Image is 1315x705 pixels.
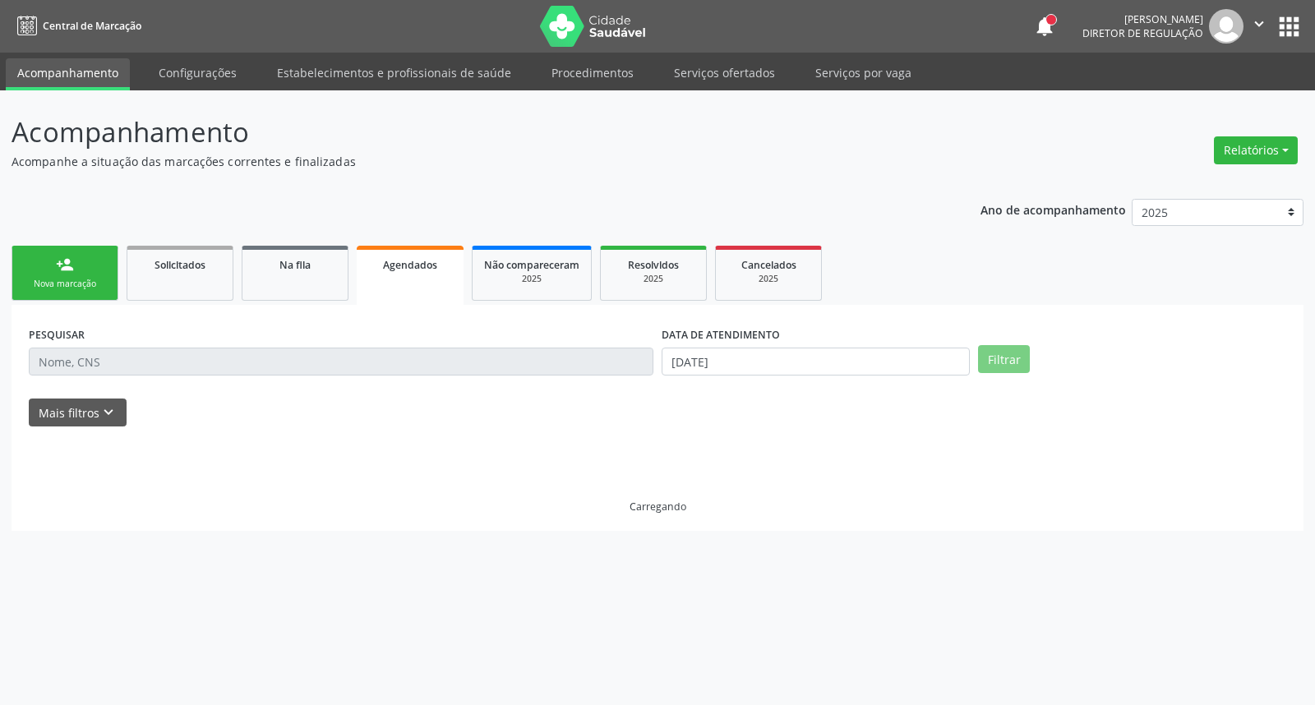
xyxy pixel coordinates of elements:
a: Acompanhamento [6,58,130,90]
div: 2025 [612,273,694,285]
button: apps [1275,12,1303,41]
a: Central de Marcação [12,12,141,39]
button: Relatórios [1214,136,1298,164]
button: Mais filtroskeyboard_arrow_down [29,399,127,427]
input: Selecione um intervalo [662,348,970,376]
span: Central de Marcação [43,19,141,33]
div: person_add [56,256,74,274]
span: Agendados [383,258,437,272]
a: Serviços por vaga [804,58,923,87]
label: PESQUISAR [29,322,85,348]
a: Procedimentos [540,58,645,87]
span: Na fila [279,258,311,272]
span: Solicitados [155,258,205,272]
p: Acompanhamento [12,112,916,153]
span: Resolvidos [628,258,679,272]
button: Filtrar [978,345,1030,373]
a: Configurações [147,58,248,87]
img: img [1209,9,1243,44]
div: 2025 [727,273,810,285]
i: keyboard_arrow_down [99,403,118,422]
input: Nome, CNS [29,348,653,376]
button:  [1243,9,1275,44]
p: Acompanhe a situação das marcações correntes e finalizadas [12,153,916,170]
div: 2025 [484,273,579,285]
div: [PERSON_NAME] [1082,12,1203,26]
p: Ano de acompanhamento [980,199,1126,219]
span: Diretor de regulação [1082,26,1203,40]
div: Carregando [630,500,686,514]
button: notifications [1033,15,1056,38]
a: Serviços ofertados [662,58,787,87]
div: Nova marcação [24,278,106,290]
a: Estabelecimentos e profissionais de saúde [265,58,523,87]
label: DATA DE ATENDIMENTO [662,322,780,348]
span: Cancelados [741,258,796,272]
i:  [1250,15,1268,33]
span: Não compareceram [484,258,579,272]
